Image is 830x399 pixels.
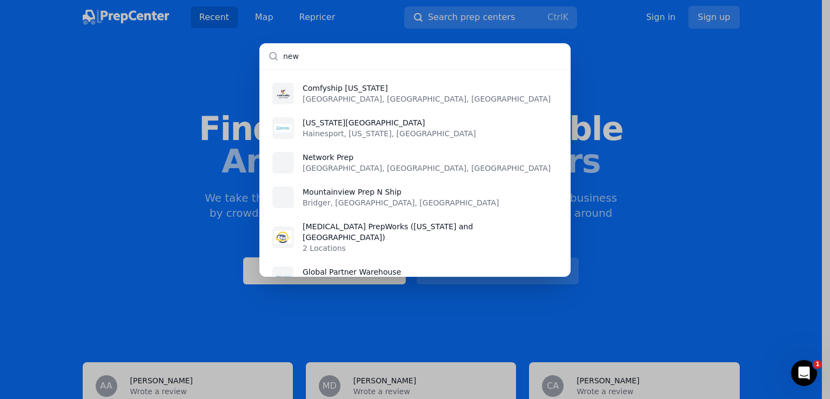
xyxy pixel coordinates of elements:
[275,189,292,206] img: Mountainview Prep N Ship
[275,85,292,102] img: Comfyship New York
[275,119,292,137] img: New Jersey Prep Center
[813,360,822,369] span: 1
[303,83,551,94] p: Comfyship [US_STATE]
[303,221,558,243] p: [MEDICAL_DATA] PrepWorks ([US_STATE] and [GEOGRAPHIC_DATA])
[303,163,551,174] p: [GEOGRAPHIC_DATA], [GEOGRAPHIC_DATA], [GEOGRAPHIC_DATA]
[259,43,571,69] input: Search prep centers...
[303,187,499,197] p: Mountainview Prep N Ship
[303,267,514,277] p: Global Partner Warehouse
[791,360,817,386] iframe: Intercom live chat
[303,243,558,254] p: 2 Locations
[303,117,476,128] p: [US_STATE][GEOGRAPHIC_DATA]
[275,269,292,286] img: Global Partner Warehouse
[303,94,551,104] p: [GEOGRAPHIC_DATA], [GEOGRAPHIC_DATA], [GEOGRAPHIC_DATA]
[275,154,292,171] img: Network Prep
[303,128,476,139] p: Hainesport, [US_STATE], [GEOGRAPHIC_DATA]
[303,152,551,163] p: Network Prep
[303,197,499,208] p: Bridger, [GEOGRAPHIC_DATA], [GEOGRAPHIC_DATA]
[275,229,292,246] img: EnZone PrepWorks (Texas and Canada)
